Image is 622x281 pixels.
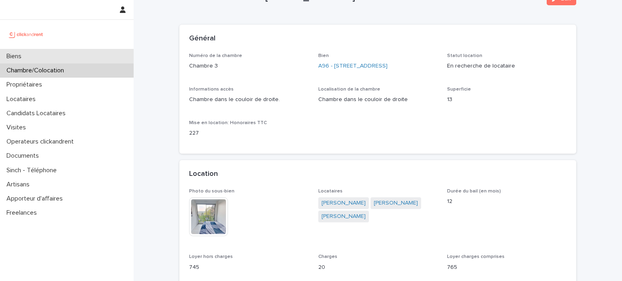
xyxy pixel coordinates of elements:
span: Locataires [318,189,343,194]
p: 745 [189,263,309,272]
span: Statut location [447,53,482,58]
p: Visites [3,124,32,131]
h2: Général [189,34,215,43]
p: En recherche de locataire [447,62,567,70]
p: Documents [3,152,45,160]
p: Freelances [3,209,43,217]
p: Chambre dans le couloir de droite. [189,95,309,104]
a: A96 - [STREET_ADDRESS] [318,62,388,70]
p: 20 [318,263,438,272]
p: Candidats Locataires [3,110,72,117]
span: Durée du bail (en mois) [447,189,501,194]
p: Chambre dans le couloir de droite [318,95,438,104]
p: Propriétaires [3,81,49,89]
p: Locataires [3,95,42,103]
p: Chambre/Colocation [3,67,70,74]
span: Localisation de la chambre [318,87,380,92]
a: [PERSON_NAME] [374,199,418,207]
span: Informations accès [189,87,234,92]
img: UCB0brd3T0yccxBKYDjQ [6,26,46,42]
span: Bien [318,53,329,58]
span: Charges [318,254,337,259]
a: [PERSON_NAME] [322,199,366,207]
span: Loyer hors charges [189,254,233,259]
h2: Location [189,170,218,179]
span: Loyer charges comprises [447,254,505,259]
p: Chambre 3 [189,62,309,70]
p: 227 [189,129,309,137]
a: [PERSON_NAME] [322,212,366,221]
span: Mise en location: Honoraires TTC [189,120,267,125]
span: Numéro de la chambre [189,53,242,58]
p: 12 [447,197,567,206]
p: Operateurs clickandrent [3,138,80,146]
p: Sinch - Téléphone [3,167,63,174]
p: 13 [447,95,567,104]
p: Apporteur d'affaires [3,195,69,203]
span: Superficie [447,87,471,92]
p: Biens [3,53,28,60]
span: Photo du sous-bien [189,189,234,194]
p: 765 [447,263,567,272]
p: Artisans [3,181,36,188]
